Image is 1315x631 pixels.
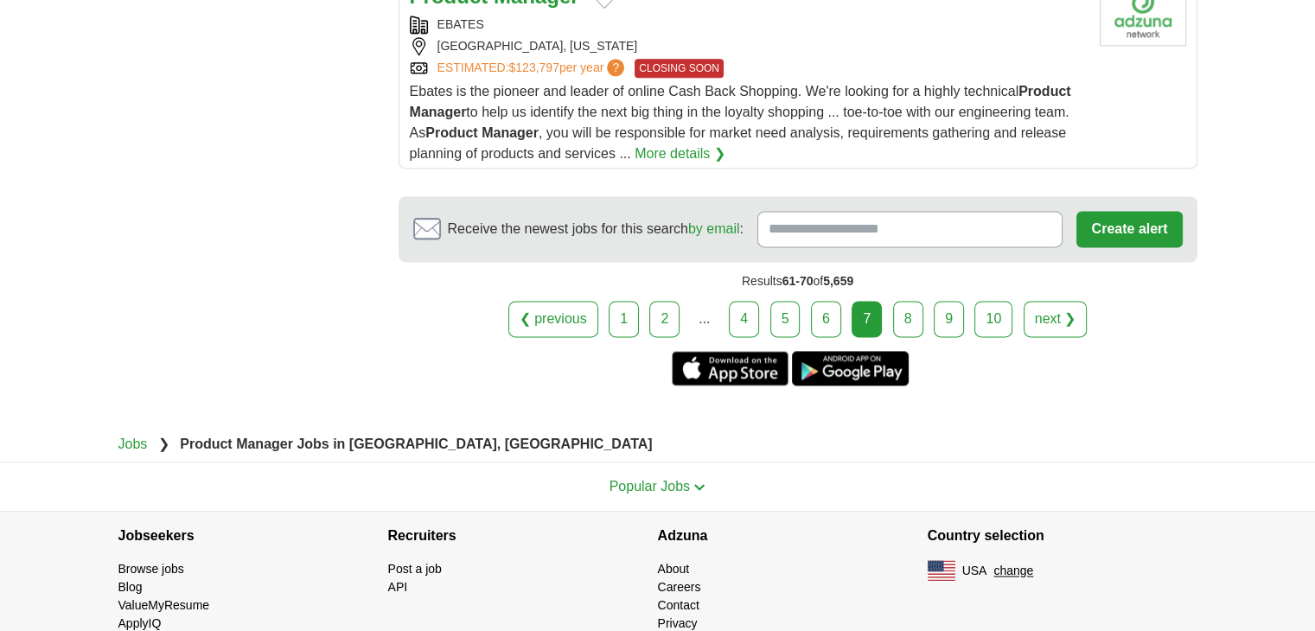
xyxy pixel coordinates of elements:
a: Contact [658,598,699,612]
a: Get the Android app [792,351,909,386]
a: 2 [649,301,680,337]
a: Jobs [118,437,148,451]
a: 4 [729,301,759,337]
a: API [388,580,408,594]
strong: Manager [482,125,539,140]
span: Popular Jobs [610,479,690,494]
a: Careers [658,580,701,594]
img: US flag [928,560,955,581]
a: ESTIMATED:$123,797per year? [437,59,629,78]
a: Get the iPhone app [672,351,788,386]
a: More details ❯ [635,143,725,164]
strong: Product [425,125,477,140]
strong: Manager [410,105,467,119]
a: About [658,562,690,576]
span: 61-70 [782,274,814,288]
a: 8 [893,301,923,337]
span: $123,797 [508,61,559,74]
strong: Product [1018,84,1070,99]
button: Create alert [1076,211,1182,247]
a: ValueMyResume [118,598,210,612]
a: by email [688,221,740,236]
a: 9 [934,301,964,337]
strong: Product Manager Jobs in [GEOGRAPHIC_DATA], [GEOGRAPHIC_DATA] [180,437,652,451]
span: Ebates is the pioneer and leader of online Cash Back Shopping. We're looking for a highly technic... [410,84,1071,161]
div: EBATES [410,16,1086,34]
a: Post a job [388,562,442,576]
div: 7 [852,301,882,337]
span: Receive the newest jobs for this search : [448,219,744,239]
button: change [993,562,1033,580]
div: [GEOGRAPHIC_DATA], [US_STATE] [410,37,1086,55]
div: Results of [399,262,1197,301]
h4: Country selection [928,512,1197,560]
a: next ❯ [1024,301,1088,337]
a: Browse jobs [118,562,184,576]
a: 6 [811,301,841,337]
span: 5,659 [823,274,853,288]
div: ... [687,302,722,336]
span: CLOSING SOON [635,59,724,78]
a: 5 [770,301,801,337]
a: Privacy [658,616,698,630]
img: toggle icon [693,483,705,491]
a: ❮ previous [508,301,598,337]
span: USA [962,562,987,580]
span: ? [607,59,624,76]
a: 1 [609,301,639,337]
a: ApplyIQ [118,616,162,630]
span: ❯ [158,437,169,451]
a: Blog [118,580,143,594]
a: 10 [974,301,1012,337]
